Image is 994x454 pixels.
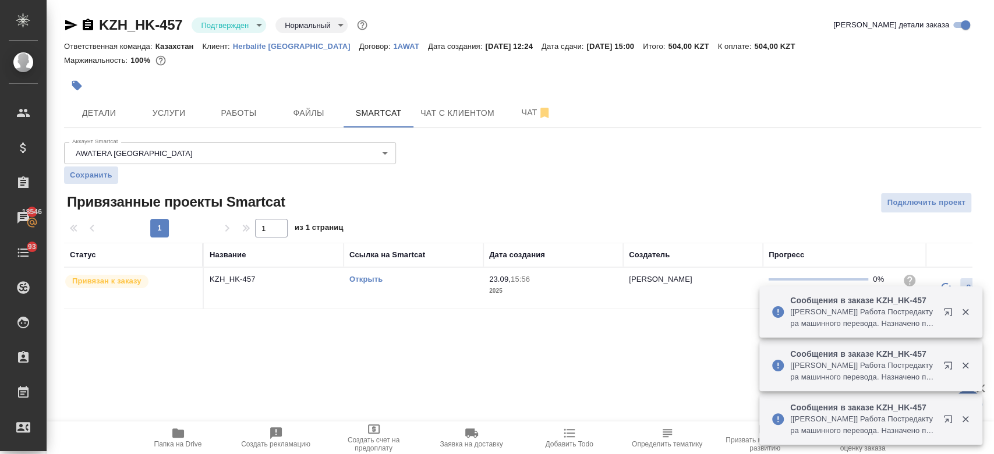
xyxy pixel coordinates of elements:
button: Открыть в новой вкладке [936,300,964,328]
p: [[PERSON_NAME]] Работа Постредактура машинного перевода. Назначено подразделение "Проектный офис" [790,306,936,329]
span: Сохранить [70,169,112,181]
button: AWATERA [GEOGRAPHIC_DATA] [72,148,196,158]
div: Ссылка на Smartcat [349,249,425,261]
p: 2025 [489,285,617,297]
span: Smartcat [351,106,406,120]
button: 0.00 KZT; [153,53,168,68]
p: К оплате: [717,42,754,51]
span: Детали [71,106,127,120]
a: Открыть [349,275,383,283]
p: KZH_HK-457 [210,274,338,285]
a: 18546 [3,203,44,232]
button: Скопировать ссылку [81,18,95,32]
button: Скопировать ссылку для ЯМессенджера [64,18,78,32]
div: Название [210,249,246,261]
p: Клиент: [202,42,232,51]
p: Сообщения в заказе KZH_HK-457 [790,402,936,413]
span: Привязанные проекты Smartcat [64,193,285,211]
p: Привязан к заказу [72,275,142,287]
div: Дата создания [489,249,545,261]
p: Ответственная команда: [64,42,155,51]
span: 93 [21,241,43,253]
button: Сохранить [64,166,118,184]
a: Herbalife [GEOGRAPHIC_DATA] [233,41,359,51]
button: Подключить проект [880,193,972,213]
p: 504,00 KZT [754,42,804,51]
a: KZH_HK-457 [99,17,182,33]
span: [PERSON_NAME] детали заказа [833,19,949,31]
div: 0% [873,274,893,285]
span: Чат с клиентом [420,106,494,120]
button: Открыть в новой вкладке [936,407,964,435]
a: 93 [3,238,44,267]
p: 1AWAT [393,42,428,51]
button: Обновить прогресс [932,274,960,302]
span: 18546 [15,206,49,218]
p: Договор: [359,42,394,51]
button: Закрыть [953,307,977,317]
span: Работы [211,106,267,120]
p: [DATE] 15:00 [586,42,643,51]
p: Маржинальность: [64,56,130,65]
p: [DATE] 12:24 [485,42,542,51]
p: Итого: [643,42,668,51]
div: Подтвержден [275,17,348,33]
button: Нормальный [281,20,334,30]
span: Услуги [141,106,197,120]
button: Закрыть [953,414,977,424]
span: Чат [508,105,564,120]
div: Прогресс [769,249,804,261]
div: Создатель [629,249,670,261]
p: Herbalife [GEOGRAPHIC_DATA] [233,42,359,51]
a: 1AWAT [393,41,428,51]
span: из 1 страниц [295,221,344,237]
p: 100% [130,56,153,65]
p: [[PERSON_NAME]] Работа Постредактура машинного перевода. Назначено подразделение "Проектный офис" [790,360,936,383]
p: [PERSON_NAME] [629,275,692,283]
button: Доп статусы указывают на важность/срочность заказа [355,17,370,33]
button: Добавить тэг [64,73,90,98]
button: Открыть в новой вкладке [936,354,964,382]
p: 504,00 KZT [668,42,717,51]
p: Дата создания: [428,42,485,51]
span: Файлы [281,106,337,120]
p: 15:56 [511,275,530,283]
p: Сообщения в заказе KZH_HK-457 [790,295,936,306]
p: Казахстан [155,42,203,51]
button: Закрыть [953,360,977,371]
div: Подтвержден [192,17,266,33]
div: AWATERA [GEOGRAPHIC_DATA] [64,142,396,164]
svg: Отписаться [537,106,551,120]
p: Дата сдачи: [542,42,586,51]
button: Подтвержден [197,20,252,30]
p: [[PERSON_NAME]] Работа Постредактура машинного перевода. Назначено подразделение "Проектный офис" [790,413,936,437]
div: Статус [70,249,96,261]
p: 23.09, [489,275,511,283]
p: Сообщения в заказе KZH_HK-457 [790,348,936,360]
span: Подключить проект [887,196,965,210]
